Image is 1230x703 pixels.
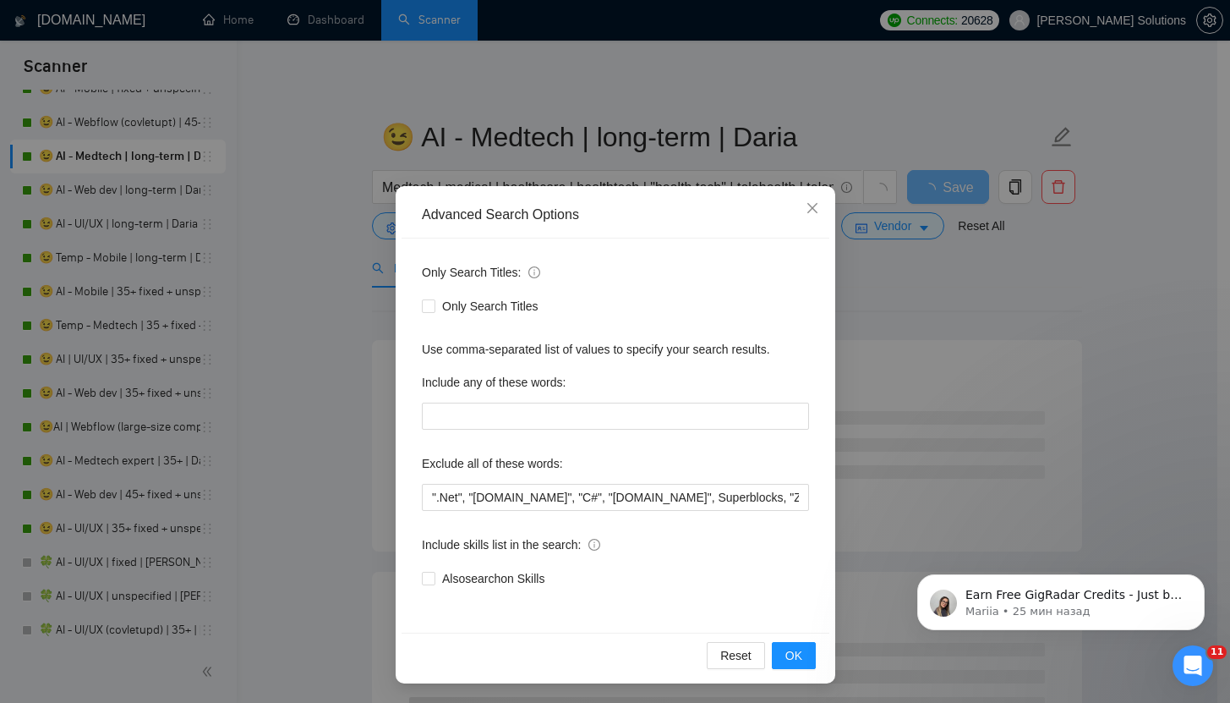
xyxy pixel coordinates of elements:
label: Exclude all of these words: [422,450,563,477]
span: 11 [1207,645,1227,659]
div: Use comma-separated list of values to specify your search results. [422,340,809,359]
span: info-circle [588,539,600,551]
iframe: Intercom live chat [1173,645,1213,686]
span: Only Search Titles [435,297,545,316]
span: Include skills list in the search: [422,535,600,554]
span: info-circle [528,266,540,278]
span: close [806,201,819,215]
span: Reset [720,646,752,665]
span: Also search on Skills [435,569,551,588]
span: Only Search Titles: [422,263,540,282]
button: OK [771,642,815,669]
span: OK [784,646,801,665]
button: Reset [707,642,765,669]
iframe: Intercom notifications сообщение [892,539,1230,657]
label: Include any of these words: [422,369,566,396]
button: Close [790,186,835,232]
div: Advanced Search Options [422,206,809,224]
